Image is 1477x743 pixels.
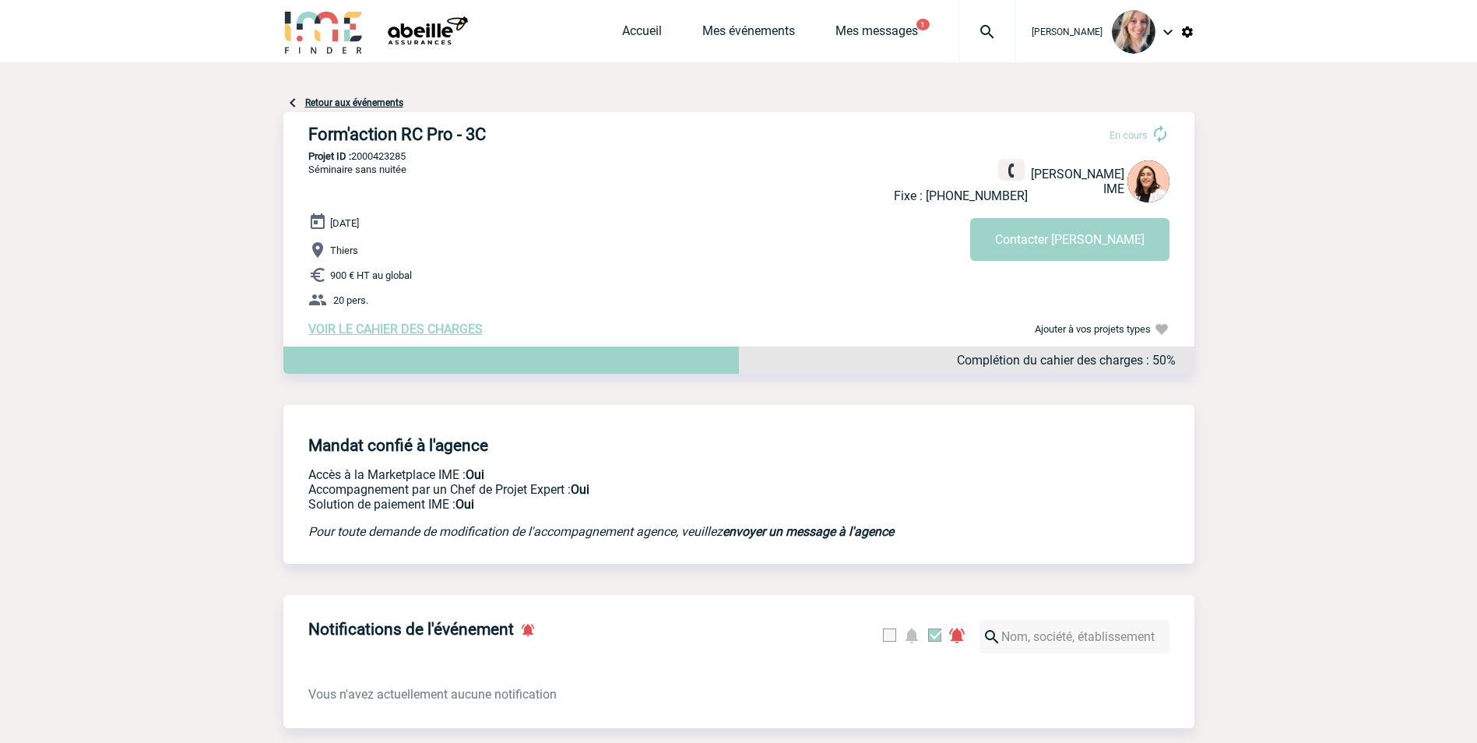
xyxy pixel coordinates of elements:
[571,482,589,497] b: Oui
[1127,160,1169,202] img: 129834-0.png
[308,620,514,639] h4: Notifications de l'événement
[308,125,775,144] h3: Form'action RC Pro - 3C
[622,23,662,45] a: Accueil
[1154,322,1169,337] img: Ajouter à vos projets types
[702,23,795,45] a: Mes événements
[308,322,483,336] a: VOIR LE CAHIER DES CHARGES
[308,497,955,512] p: Conformité aux process achat client, Prise en charge de la facturation, Mutualisation de plusieur...
[308,482,955,497] p: Prestation payante
[283,9,364,54] img: IME-Finder
[723,524,894,539] a: envoyer un message à l'agence
[455,497,474,512] b: Oui
[1004,164,1018,178] img: fixe.png
[1103,181,1124,196] span: IME
[283,150,1194,162] p: 2000423285
[1032,26,1102,37] span: [PERSON_NAME]
[1112,10,1155,54] img: 129785-0.jpg
[1035,323,1151,335] span: Ajouter à vos projets types
[330,269,412,281] span: 900 € HT au global
[1031,167,1124,181] span: [PERSON_NAME]
[916,19,930,30] button: 1
[330,217,359,229] span: [DATE]
[970,218,1169,261] button: Contacter [PERSON_NAME]
[330,245,358,256] span: Thiers
[305,97,403,108] a: Retour aux événements
[1110,129,1148,141] span: En cours
[333,294,368,306] span: 20 pers.
[308,164,406,175] span: Séminaire sans nuitée
[308,467,955,482] p: Accès à la Marketplace IME :
[466,467,484,482] b: Oui
[308,524,894,539] em: Pour toute demande de modification de l'accompagnement agence, veuillez
[308,150,351,162] b: Projet ID :
[894,188,1028,203] p: Fixe : [PHONE_NUMBER]
[308,436,488,455] h4: Mandat confié à l'agence
[308,687,557,702] span: Vous n'avez actuellement aucune notification
[835,23,918,45] a: Mes messages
